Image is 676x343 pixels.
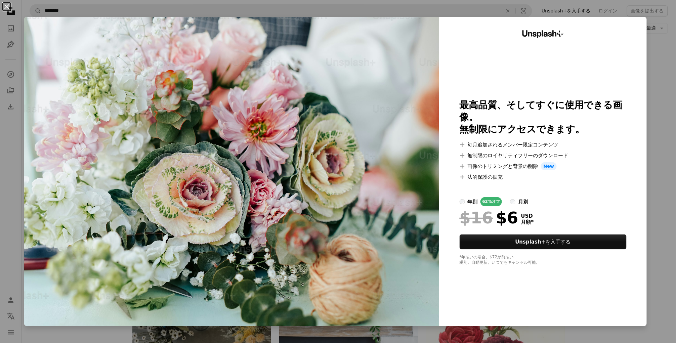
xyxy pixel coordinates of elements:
div: 月別 [518,198,528,206]
h2: 最高品質、そしてすぐに使用できる画像。 無制限にアクセスできます。 [460,99,627,135]
span: New [541,162,557,170]
li: 無制限のロイヤリティフリーのダウンロード [460,152,627,160]
div: *年払いの場合、 $72 が前払い 税別。自動更新。いつでもキャンセル可能。 [460,255,627,265]
div: $6 [460,209,518,226]
li: 法的保護の拡充 [460,173,627,181]
input: 月別 [510,199,515,205]
span: USD [521,213,534,219]
button: Unsplash+を入手する [460,234,627,249]
strong: Unsplash+ [515,239,546,245]
input: 年別62%オフ [460,199,465,205]
span: $16 [460,209,493,226]
li: 画像のトリミングと背景の削除 [460,162,627,170]
div: 62% オフ [480,197,502,206]
li: 毎月追加されるメンバー限定コンテンツ [460,141,627,149]
div: 年別 [468,198,478,206]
